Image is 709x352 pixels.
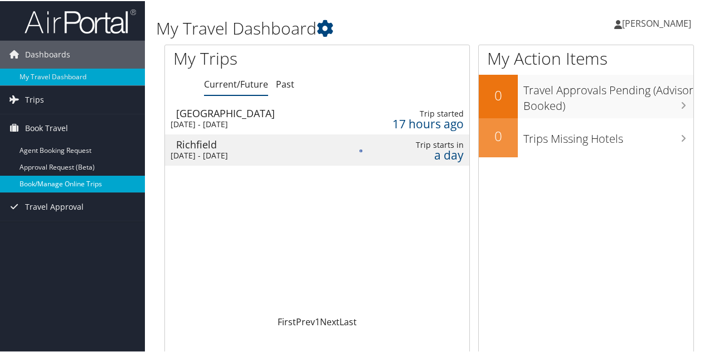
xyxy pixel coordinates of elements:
[479,46,693,69] h1: My Action Items
[360,148,362,151] img: alert-flat-solid-info.png
[25,7,136,33] img: airportal-logo.png
[278,315,296,327] a: First
[156,16,520,39] h1: My Travel Dashboard
[479,126,518,144] h2: 0
[176,107,340,117] div: [GEOGRAPHIC_DATA]
[276,77,294,89] a: Past
[25,192,84,220] span: Travel Approval
[171,150,334,160] div: [DATE] - [DATE]
[25,113,68,141] span: Book Travel
[296,315,315,327] a: Prev
[204,77,268,89] a: Current/Future
[25,85,44,113] span: Trips
[373,108,464,118] div: Trip started
[25,40,70,67] span: Dashboards
[373,118,464,128] div: 17 hours ago
[176,138,340,148] div: Richfield
[479,74,693,117] a: 0Travel Approvals Pending (Advisor Booked)
[523,76,693,113] h3: Travel Approvals Pending (Advisor Booked)
[479,117,693,156] a: 0Trips Missing Hotels
[173,46,334,69] h1: My Trips
[339,315,357,327] a: Last
[373,139,464,149] div: Trip starts in
[479,85,518,104] h2: 0
[171,118,334,128] div: [DATE] - [DATE]
[315,315,320,327] a: 1
[523,124,693,146] h3: Trips Missing Hotels
[622,16,691,28] span: [PERSON_NAME]
[320,315,339,327] a: Next
[614,6,702,39] a: [PERSON_NAME]
[373,149,464,159] div: a day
